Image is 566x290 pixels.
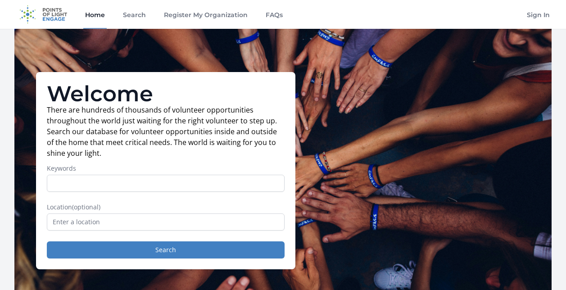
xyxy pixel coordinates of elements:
[72,203,100,211] span: (optional)
[47,104,285,159] p: There are hundreds of thousands of volunteer opportunities throughout the world just waiting for ...
[47,241,285,258] button: Search
[47,213,285,231] input: Enter a location
[47,164,285,173] label: Keywords
[47,203,285,212] label: Location
[47,83,285,104] h1: Welcome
